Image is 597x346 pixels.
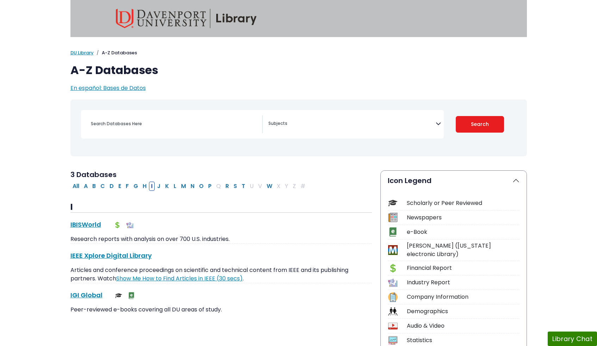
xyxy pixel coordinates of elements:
button: Filter Results I [149,182,155,191]
button: All [70,182,81,191]
div: Scholarly or Peer Reviewed [407,199,520,207]
div: Audio & Video [407,322,520,330]
img: Financial Report [114,221,121,229]
a: Link opens in new window [116,274,243,283]
a: En español: Bases de Datos [70,84,146,92]
div: [PERSON_NAME] ([US_STATE] electronic Library) [407,242,520,259]
p: Peer-reviewed e-books covering all DU areas of study. [70,305,372,314]
a: IGI Global [70,291,102,299]
button: Filter Results F [124,182,131,191]
button: Submit for Search Results [456,116,504,133]
img: Icon Newspapers [388,213,398,222]
textarea: Search [268,121,436,127]
input: Search database by title or keyword [87,119,262,129]
button: Filter Results L [172,182,179,191]
button: Filter Results S [231,182,239,191]
img: Icon MeL (Michigan electronic Library) [388,245,398,255]
button: Filter Results E [116,182,123,191]
img: Icon Industry Report [388,278,398,287]
div: Newspapers [407,213,520,222]
button: Filter Results B [90,182,98,191]
p: Research reports with analysis on over 700 U.S. industries. [70,235,372,243]
li: A-Z Databases [94,49,137,56]
div: Statistics [407,336,520,345]
img: Icon Statistics [388,336,398,345]
button: Library Chat [548,332,597,346]
div: Industry Report [407,278,520,287]
button: Filter Results T [240,182,247,191]
nav: breadcrumb [70,49,527,56]
img: Industry Report [126,221,133,229]
a: DU Library [70,49,94,56]
img: Icon Financial Report [388,263,398,273]
button: Filter Results H [141,182,149,191]
button: Filter Results O [197,182,206,191]
button: Filter Results A [82,182,90,191]
span: 3 Databases [70,170,117,180]
button: Icon Legend [381,171,527,190]
img: Icon Audio & Video [388,321,398,331]
button: Filter Results C [98,182,107,191]
img: Icon Scholarly or Peer Reviewed [388,198,398,208]
button: Filter Results K [163,182,171,191]
a: IBISWorld [70,220,101,229]
div: e-Book [407,228,520,236]
button: Filter Results J [155,182,163,191]
a: IEEE Xplore Digital Library [70,251,152,260]
div: Demographics [407,307,520,316]
img: Icon Demographics [388,307,398,316]
button: Filter Results R [223,182,231,191]
button: Filter Results N [188,182,197,191]
div: Financial Report [407,264,520,272]
button: Filter Results W [265,182,274,191]
img: Davenport University Library [116,9,257,28]
button: Filter Results G [131,182,140,191]
img: e-Book [128,292,135,299]
button: Filter Results M [179,182,188,191]
img: Icon Company Information [388,292,398,302]
nav: Search filters [70,99,527,156]
img: Scholarly or Peer Reviewed [115,292,122,299]
h3: I [70,202,372,213]
p: Articles and conference proceedings on scientific and technical content from IEEE and its publish... [70,266,372,283]
div: Company Information [407,293,520,301]
h1: A-Z Databases [70,63,527,77]
div: Alpha-list to filter by first letter of database name [70,182,308,190]
button: Filter Results P [206,182,214,191]
button: Filter Results D [107,182,116,191]
img: Icon e-Book [388,227,398,237]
